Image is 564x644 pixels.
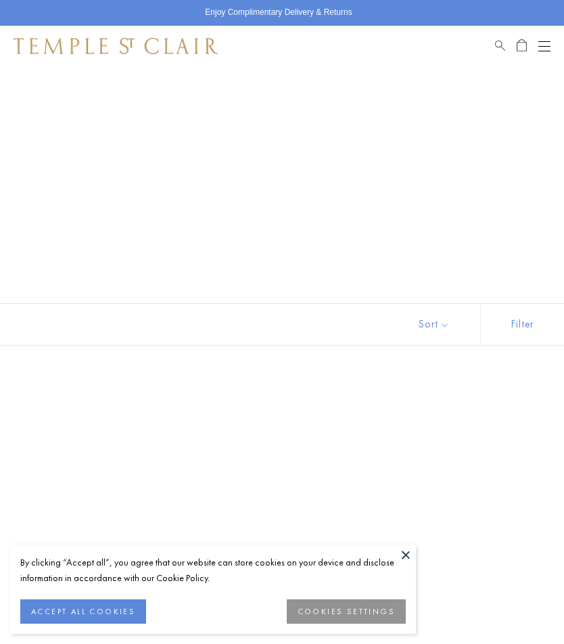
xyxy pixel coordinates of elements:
button: Open navigation [538,38,550,54]
div: By clicking “Accept all”, you agree that our website can store cookies on your device and disclos... [20,555,406,586]
a: Search [495,38,505,54]
iframe: Gorgias live chat messenger [496,580,550,630]
a: Open Shopping Bag [517,38,527,54]
img: Temple St. Clair [14,38,218,54]
button: Show sort by [388,304,480,345]
a: 18K Twilight Pendant [290,379,548,637]
button: COOKIES SETTINGS [287,599,406,624]
button: ACCEPT ALL COOKIES [20,599,146,624]
p: Enjoy Complimentary Delivery & Returns [205,6,352,20]
button: Show filters [480,304,564,345]
a: 18K Tanzanite Temple Owl Ring [16,379,274,637]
